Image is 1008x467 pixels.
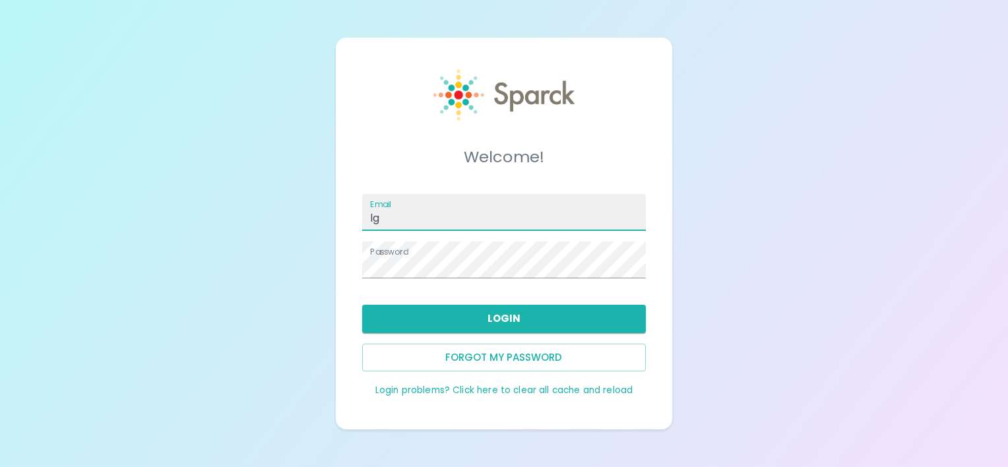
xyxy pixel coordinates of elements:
button: Login [362,305,645,332]
label: Email [370,199,391,210]
label: Password [370,246,408,257]
h5: Welcome! [362,146,645,168]
img: Sparck logo [433,69,575,121]
a: Login problems? Click here to clear all cache and reload [375,384,633,396]
button: Forgot my password [362,344,645,371]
